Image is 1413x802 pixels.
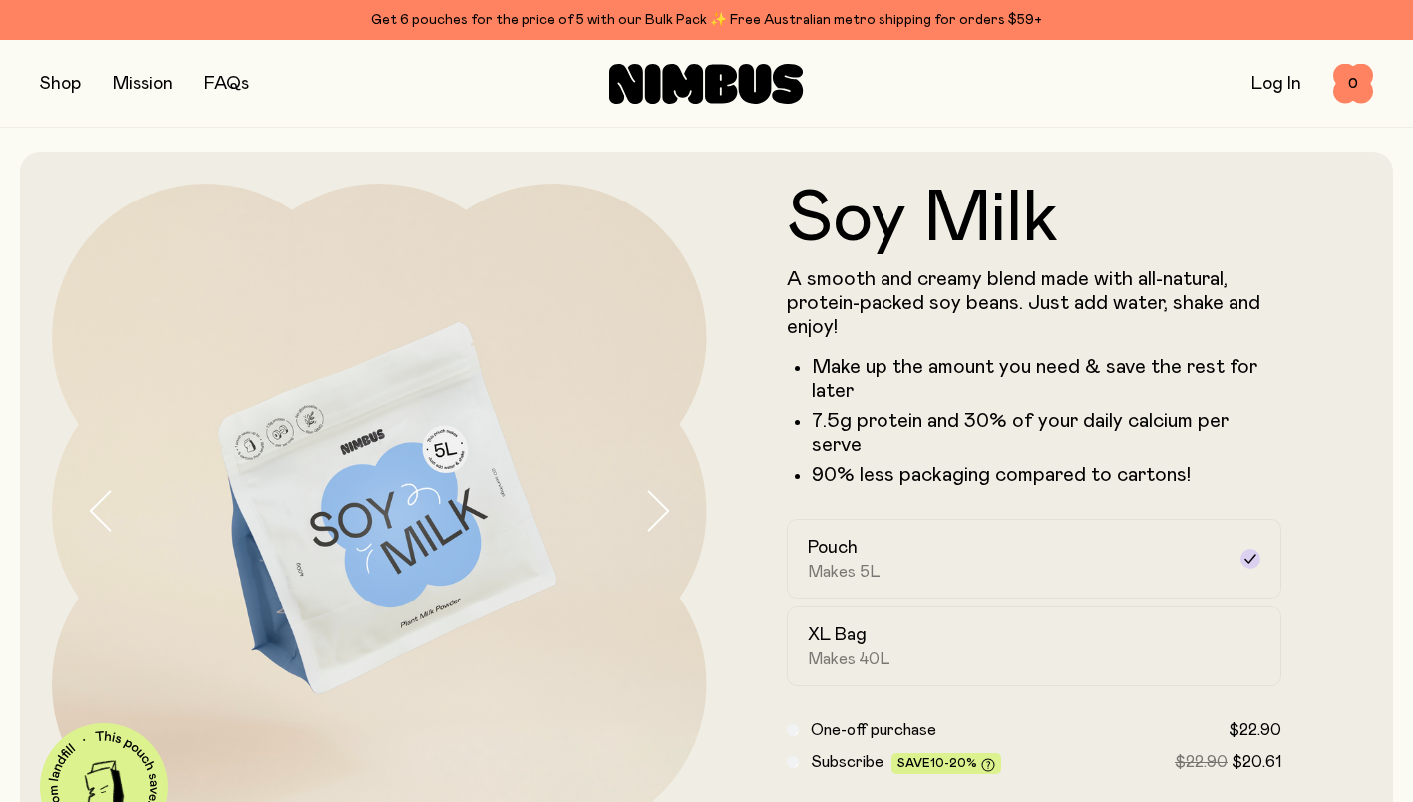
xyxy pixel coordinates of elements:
span: Makes 40L [808,649,890,669]
a: Log In [1251,75,1301,93]
li: Make up the amount you need & save the rest for later [812,355,1282,403]
li: 7.5g protein and 30% of your daily calcium per serve [812,409,1282,457]
span: Subscribe [811,754,883,770]
button: 0 [1333,64,1373,104]
span: $22.90 [1229,722,1281,738]
span: $20.61 [1232,754,1281,770]
span: One-off purchase [811,722,936,738]
a: Mission [113,75,173,93]
h2: XL Bag [808,623,867,647]
p: A smooth and creamy blend made with all-natural, protein-packed soy beans. Just add water, shake ... [787,267,1282,339]
span: 10-20% [930,757,977,769]
div: Get 6 pouches for the price of 5 with our Bulk Pack ✨ Free Australian metro shipping for orders $59+ [40,8,1373,32]
span: $22.90 [1175,754,1228,770]
span: Makes 5L [808,562,881,582]
p: 90% less packaging compared to cartons! [812,463,1282,487]
h1: Soy Milk [787,184,1282,255]
h2: Pouch [808,536,858,560]
a: FAQs [204,75,249,93]
span: Save [897,757,995,772]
